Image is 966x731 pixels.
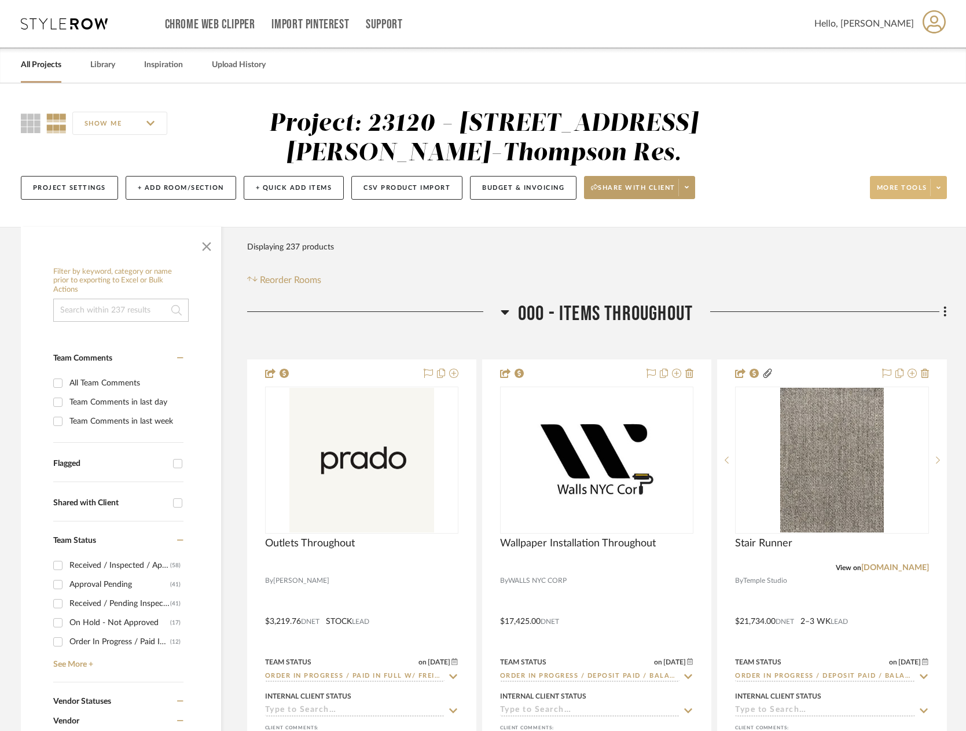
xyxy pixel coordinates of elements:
div: Shared with Client [53,498,167,508]
span: Team Status [53,537,96,545]
span: More tools [877,183,927,201]
div: On Hold - Not Approved [69,614,170,632]
div: Internal Client Status [500,691,586,701]
button: More tools [870,176,947,199]
span: Reorder Rooms [260,273,321,287]
button: + Add Room/Section [126,176,236,200]
span: on [889,659,897,666]
span: [PERSON_NAME] [273,575,329,586]
span: View on [836,564,861,571]
input: Type to Search… [265,671,445,682]
a: All Projects [21,57,61,73]
span: Stair Runner [735,537,792,550]
div: (12) [170,633,181,651]
button: Share with client [584,176,695,199]
div: (41) [170,575,181,594]
span: By [735,575,743,586]
a: Chrome Web Clipper [165,20,255,30]
span: Outlets Throughout [265,537,355,550]
div: (17) [170,614,181,632]
span: [DATE] [427,658,451,666]
img: Outlets Throughout [289,388,434,532]
span: WALLS NYC CORP [508,575,567,586]
a: See More + [50,651,183,670]
a: Inspiration [144,57,183,73]
span: Team Comments [53,354,112,362]
div: 0 [501,387,693,533]
div: Flagged [53,459,167,469]
div: Received / Inspected / Approved [69,556,170,575]
span: By [500,575,508,586]
div: Project: 23120 - [STREET_ADDRESS][PERSON_NAME]-Thompson Res. [269,112,699,166]
input: Type to Search… [265,706,445,717]
div: Team Status [265,657,311,667]
span: Vendor Statuses [53,697,111,706]
img: Stair Runner [780,388,884,532]
button: Project Settings [21,176,118,200]
span: 000 - ITEMS THROUGHOUT [518,302,693,326]
span: Vendor [53,717,79,725]
button: Reorder Rooms [247,273,322,287]
div: (41) [170,594,181,613]
a: [DOMAIN_NAME] [861,564,929,572]
div: Approval Pending [69,575,170,594]
span: [DATE] [897,658,922,666]
div: Internal Client Status [735,691,821,701]
span: Temple Studio [743,575,787,586]
a: Upload History [212,57,266,73]
input: Type to Search… [500,706,679,717]
h6: Filter by keyword, category or name prior to exporting to Excel or Bulk Actions [53,267,189,295]
img: Wallpaper Installation Throughout [524,388,669,532]
button: + Quick Add Items [244,176,344,200]
div: Internal Client Status [265,691,351,701]
span: Share with client [591,183,675,201]
a: Library [90,57,115,73]
input: Type to Search… [735,671,914,682]
button: Budget & Invoicing [470,176,576,200]
span: By [265,575,273,586]
input: Type to Search… [500,671,679,682]
div: Team Comments in last week [69,412,181,431]
a: Support [366,20,402,30]
button: CSV Product Import [351,176,462,200]
span: Hello, [PERSON_NAME] [814,17,914,31]
a: Import Pinterest [271,20,349,30]
div: (58) [170,556,181,575]
span: Wallpaper Installation Throughout [500,537,656,550]
span: [DATE] [662,658,687,666]
div: Received / Pending Inspection [69,594,170,613]
span: on [654,659,662,666]
span: on [418,659,427,666]
div: Order In Progress / Paid In Full w/ Freight, No Balance due [69,633,170,651]
div: All Team Comments [69,374,181,392]
div: Team Comments in last day [69,393,181,412]
div: Displaying 237 products [247,236,334,259]
input: Search within 237 results [53,299,189,322]
div: Team Status [735,657,781,667]
input: Type to Search… [735,706,914,717]
button: Close [195,233,218,256]
div: Team Status [500,657,546,667]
